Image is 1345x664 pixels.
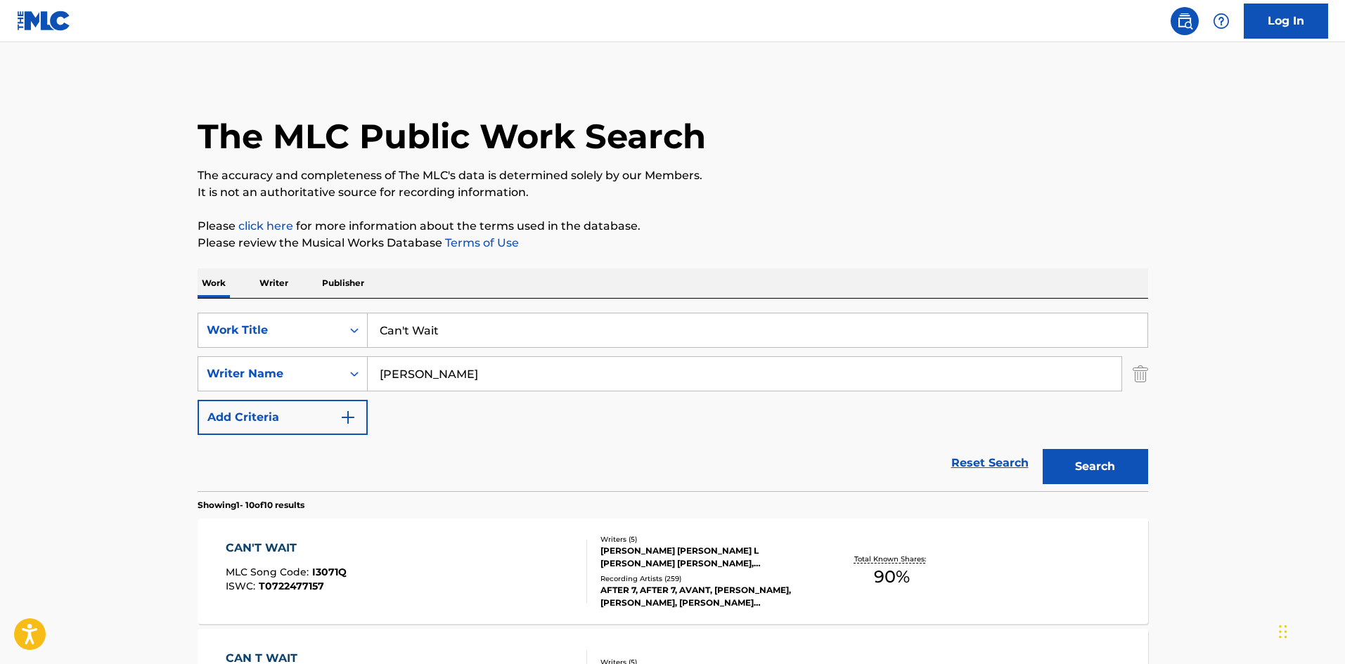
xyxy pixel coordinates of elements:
a: CAN'T WAITMLC Song Code:I3071QISWC:T0722477157Writers (5)[PERSON_NAME] [PERSON_NAME] L [PERSON_NA... [198,519,1148,624]
p: Showing 1 - 10 of 10 results [198,499,304,512]
button: Add Criteria [198,400,368,435]
span: ISWC : [226,580,259,592]
h1: The MLC Public Work Search [198,115,706,157]
p: The accuracy and completeness of The MLC's data is determined solely by our Members. [198,167,1148,184]
a: Public Search [1171,7,1199,35]
img: 9d2ae6d4665cec9f34b9.svg [340,409,356,426]
div: Writers ( 5 ) [600,534,813,545]
p: It is not an authoritative source for recording information. [198,184,1148,201]
p: Total Known Shares: [854,554,929,564]
a: Reset Search [944,448,1036,479]
img: MLC Logo [17,11,71,31]
a: Log In [1244,4,1328,39]
span: I3071Q [312,566,347,578]
div: Drag [1279,611,1287,653]
a: click here [238,219,293,233]
p: Please review the Musical Works Database [198,235,1148,252]
div: CAN'T WAIT [226,540,347,556]
div: AFTER 7, AFTER 7, AVANT, [PERSON_NAME], [PERSON_NAME], [PERSON_NAME] [PERSON_NAME], [PERSON_NAME]... [600,584,813,609]
span: MLC Song Code : [226,566,312,578]
img: Delete Criterion [1133,356,1148,391]
form: Search Form [198,313,1148,491]
a: Terms of Use [442,236,519,249]
div: Recording Artists ( 259 ) [600,573,813,584]
p: Writer [255,268,292,298]
div: Work Title [207,322,333,339]
p: Publisher [318,268,368,298]
span: T0722477157 [259,580,324,592]
p: Please for more information about the terms used in the database. [198,218,1148,235]
div: Writer Name [207,365,333,382]
span: 90 % [874,564,910,590]
p: Work [198,268,230,298]
button: Search [1043,449,1148,484]
div: Help [1207,7,1235,35]
iframe: Chat Widget [1275,597,1345,664]
div: [PERSON_NAME] [PERSON_NAME] L [PERSON_NAME] [PERSON_NAME], [PERSON_NAME], [PERSON_NAME] [600,545,813,570]
img: help [1213,13,1230,30]
img: search [1176,13,1193,30]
